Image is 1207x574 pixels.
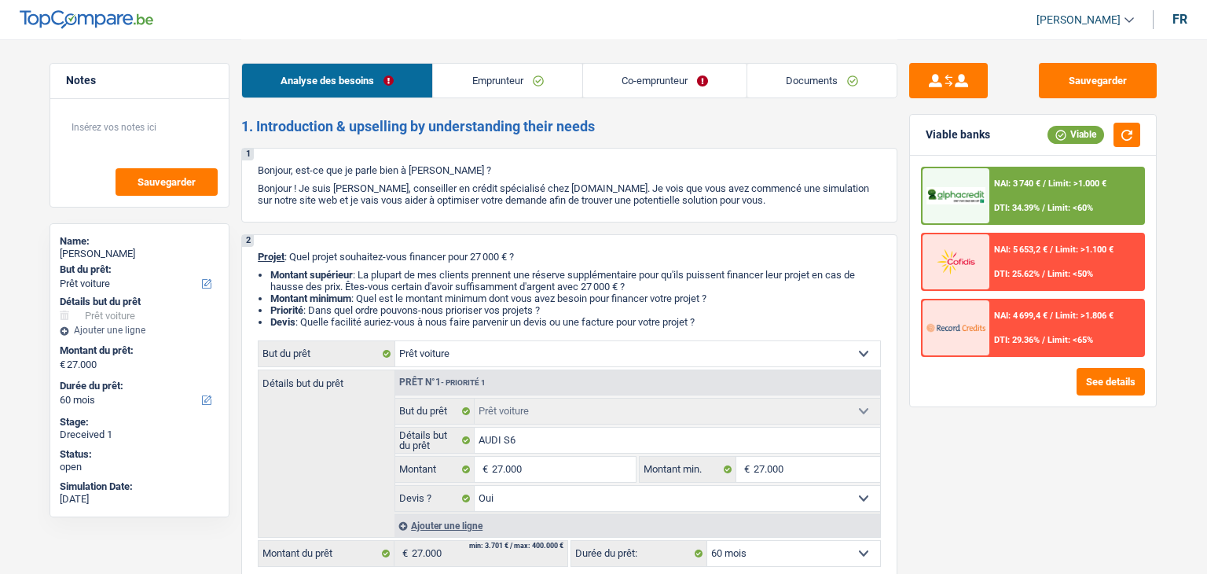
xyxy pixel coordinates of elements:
[433,64,581,98] a: Emprunteur
[640,457,736,482] label: Montant min.
[1043,178,1046,189] span: /
[138,177,196,187] span: Sauvegarder
[1042,269,1045,279] span: /
[1050,245,1053,255] span: /
[60,461,219,473] div: open
[926,187,985,205] img: AlphaCredit
[1172,12,1187,27] div: fr
[242,149,254,160] div: 1
[1048,178,1106,189] span: Limit: >1.000 €
[994,335,1040,345] span: DTI: 29.36%
[994,178,1040,189] span: NAI: 3 740 €
[60,296,219,308] div: Détails but du prêt
[395,486,475,511] label: Devis ?
[270,293,351,304] strong: Montant minimum
[1047,269,1093,279] span: Limit: <50%
[926,247,985,276] img: Cofidis
[747,64,897,98] a: Documents
[583,64,747,98] a: Co-emprunteur
[1042,203,1045,213] span: /
[60,344,216,357] label: Montant du prêt:
[270,269,353,281] strong: Montant supérieur
[258,182,881,206] p: Bonjour ! Je suis [PERSON_NAME], conseiller en crédit spécialisé chez [DOMAIN_NAME]. Je vois que ...
[926,313,985,342] img: Record Credits
[994,311,1047,321] span: NAI: 4 699,4 €
[395,399,475,424] label: But du prêt
[66,74,213,87] h5: Notes
[60,493,219,506] div: [DATE]
[258,251,881,263] p: : Quel projet souhaitez-vous financer pour 27 000 € ?
[60,416,219,429] div: Stage:
[394,514,880,537] div: Ajouter une ligne
[60,429,219,441] div: Dreceived 1
[60,248,219,260] div: [PERSON_NAME]
[1039,63,1157,98] button: Sauvegarder
[1036,13,1121,27] span: [PERSON_NAME]
[20,10,153,29] img: TopCompare Logo
[395,457,475,482] label: Montant
[994,269,1040,279] span: DTI: 25.62%
[1042,335,1045,345] span: /
[259,341,395,366] label: But du prêt
[60,325,219,336] div: Ajouter une ligne
[1055,311,1113,321] span: Limit: >1.806 €
[926,128,990,142] div: Viable banks
[1047,126,1104,143] div: Viable
[242,64,432,98] a: Analyse des besoins
[475,457,492,482] span: €
[60,359,65,371] span: €
[270,316,295,328] span: Devis
[270,293,881,304] li: : Quel est le montant minimum dont vous avez besoin pour financer votre projet ?
[241,118,897,135] h2: 1. Introduction & upselling by understanding their needs
[1077,368,1145,396] button: See details
[571,541,707,566] label: Durée du prêt:
[736,457,754,482] span: €
[116,168,218,196] button: Sauvegarder
[395,428,475,453] label: Détails but du prêt
[258,164,881,176] p: Bonjour, est-ce que je parle bien à [PERSON_NAME] ?
[258,251,284,263] span: Projet
[259,370,394,388] label: Détails but du prêt
[1047,335,1093,345] span: Limit: <65%
[1055,245,1113,255] span: Limit: >1.100 €
[469,543,563,550] div: min: 3.701 € / max: 400.000 €
[395,377,490,388] div: Prêt n°1
[270,304,881,316] li: : Dans quel ordre pouvons-nous prioriser vos projets ?
[1047,203,1093,213] span: Limit: <60%
[242,235,254,247] div: 2
[1024,7,1134,33] a: [PERSON_NAME]
[60,448,219,461] div: Status:
[994,245,1047,255] span: NAI: 5 653,2 €
[60,263,216,276] label: But du prêt:
[259,541,394,566] label: Montant du prêt
[441,378,486,387] span: - Priorité 1
[994,203,1040,213] span: DTI: 34.39%
[60,380,216,392] label: Durée du prêt:
[270,269,881,293] li: : La plupart de mes clients prennent une réserve supplémentaire pour qu'ils puissent financer leu...
[60,480,219,493] div: Simulation Date:
[1050,311,1053,321] span: /
[394,541,412,566] span: €
[270,304,303,316] strong: Priorité
[60,235,219,248] div: Name:
[270,316,881,328] li: : Quelle facilité auriez-vous à nous faire parvenir un devis ou une facture pour votre projet ?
